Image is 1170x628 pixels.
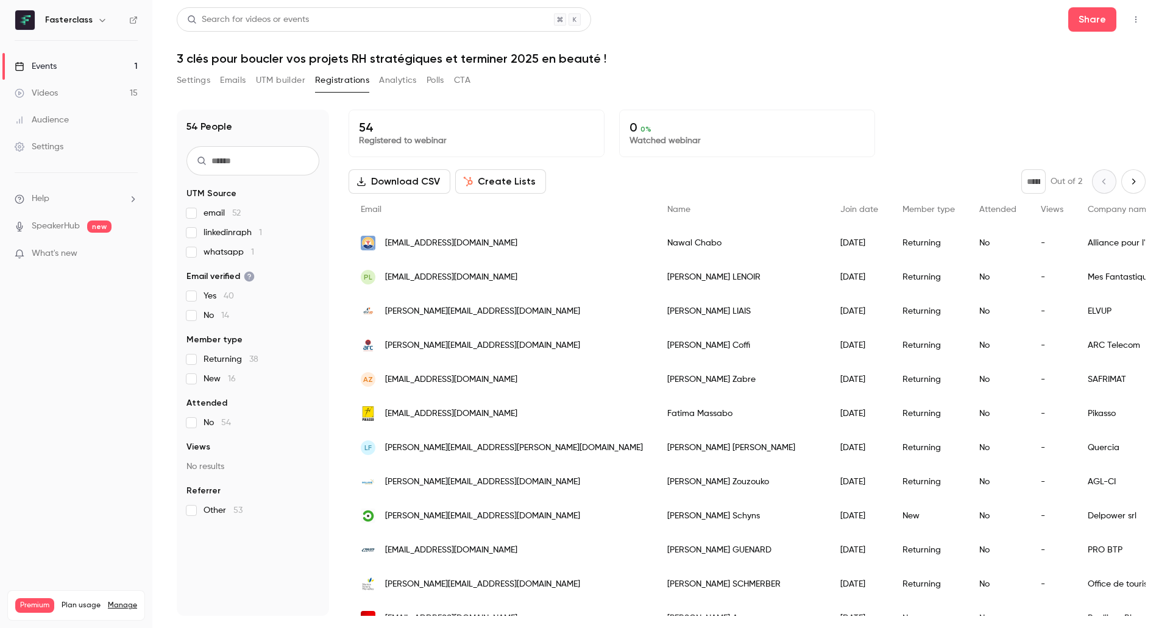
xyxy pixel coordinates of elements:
[890,533,967,567] div: Returning
[1029,499,1076,533] div: -
[232,209,241,217] span: 52
[15,114,69,126] div: Audience
[890,567,967,601] div: Returning
[902,205,955,214] span: Member type
[967,226,1029,260] div: No
[967,567,1029,601] div: No
[361,205,381,214] span: Email
[233,506,243,515] span: 53
[629,135,865,147] p: Watched webinar
[1121,169,1146,194] button: Next page
[667,205,690,214] span: Name
[828,533,890,567] div: [DATE]
[655,499,828,533] div: [PERSON_NAME] Schyns
[890,226,967,260] div: Returning
[177,51,1146,66] h1: 3 clés pour boucler vos projets RH stratégiques et terminer 2025 en beauté !
[15,141,63,153] div: Settings
[967,397,1029,431] div: No
[204,504,243,517] span: Other
[364,442,372,453] span: LF
[32,220,80,233] a: SpeakerHub
[385,339,580,352] span: [PERSON_NAME][EMAIL_ADDRESS][DOMAIN_NAME]
[967,431,1029,465] div: No
[890,328,967,362] div: Returning
[455,169,546,194] button: Create Lists
[87,221,112,233] span: new
[890,294,967,328] div: Returning
[186,270,255,283] span: Email verified
[32,192,49,205] span: Help
[349,169,450,194] button: Download CSV
[249,355,258,364] span: 38
[186,119,232,134] h1: 54 People
[967,362,1029,397] div: No
[967,328,1029,362] div: No
[828,328,890,362] div: [DATE]
[385,373,517,386] span: [EMAIL_ADDRESS][DOMAIN_NAME]
[186,485,221,497] span: Referrer
[385,305,580,318] span: [PERSON_NAME][EMAIL_ADDRESS][DOMAIN_NAME]
[361,577,375,591] img: menton-riviera-merveilles.fr
[15,598,54,613] span: Premium
[177,71,210,90] button: Settings
[655,328,828,362] div: [PERSON_NAME] Coffi
[1029,362,1076,397] div: -
[979,205,1016,214] span: Attended
[1029,567,1076,601] div: -
[828,397,890,431] div: [DATE]
[828,362,890,397] div: [DATE]
[1029,533,1076,567] div: -
[32,247,77,260] span: What's new
[359,135,594,147] p: Registered to webinar
[361,406,375,421] img: pikasso.com
[361,611,375,626] img: neuf.fr
[204,227,262,239] span: linkedinraph
[655,362,828,397] div: [PERSON_NAME] Zabre
[224,292,234,300] span: 40
[1041,205,1063,214] span: Views
[108,601,137,610] a: Manage
[828,567,890,601] div: [DATE]
[890,397,967,431] div: Returning
[967,260,1029,294] div: No
[1029,465,1076,499] div: -
[385,442,643,454] span: [PERSON_NAME][EMAIL_ADDRESS][PERSON_NAME][DOMAIN_NAME]
[655,533,828,567] div: [PERSON_NAME] GUENARD
[186,441,210,453] span: Views
[204,290,234,302] span: Yes
[1029,226,1076,260] div: -
[967,533,1029,567] div: No
[228,375,236,383] span: 16
[385,271,517,284] span: [EMAIL_ADDRESS][DOMAIN_NAME]
[385,407,517,420] span: [EMAIL_ADDRESS][DOMAIN_NAME]
[361,338,375,353] img: arctelecom.sn
[967,294,1029,328] div: No
[655,260,828,294] div: [PERSON_NAME] LENOIR
[363,374,373,385] span: AZ
[1029,431,1076,465] div: -
[220,71,246,90] button: Emails
[385,237,517,250] span: [EMAIL_ADDRESS][DOMAIN_NAME]
[204,417,231,429] span: No
[204,246,254,258] span: whatsapp
[204,373,236,385] span: New
[1088,205,1151,214] span: Company name
[361,509,375,523] img: delpower.be
[629,120,865,135] p: 0
[186,460,319,473] p: No results
[385,544,517,557] span: [EMAIL_ADDRESS][DOMAIN_NAME]
[45,14,93,26] h6: Fasterclass
[186,188,236,200] span: UTM Source
[890,465,967,499] div: Returning
[204,309,229,322] span: No
[655,397,828,431] div: Fatima Massabo
[385,510,580,523] span: [PERSON_NAME][EMAIL_ADDRESS][DOMAIN_NAME]
[828,431,890,465] div: [DATE]
[221,311,229,320] span: 14
[186,334,243,346] span: Member type
[204,353,258,365] span: Returning
[828,499,890,533] div: [DATE]
[640,125,651,133] span: 0 %
[361,236,375,250] img: alliance-education-uw.org
[828,294,890,328] div: [DATE]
